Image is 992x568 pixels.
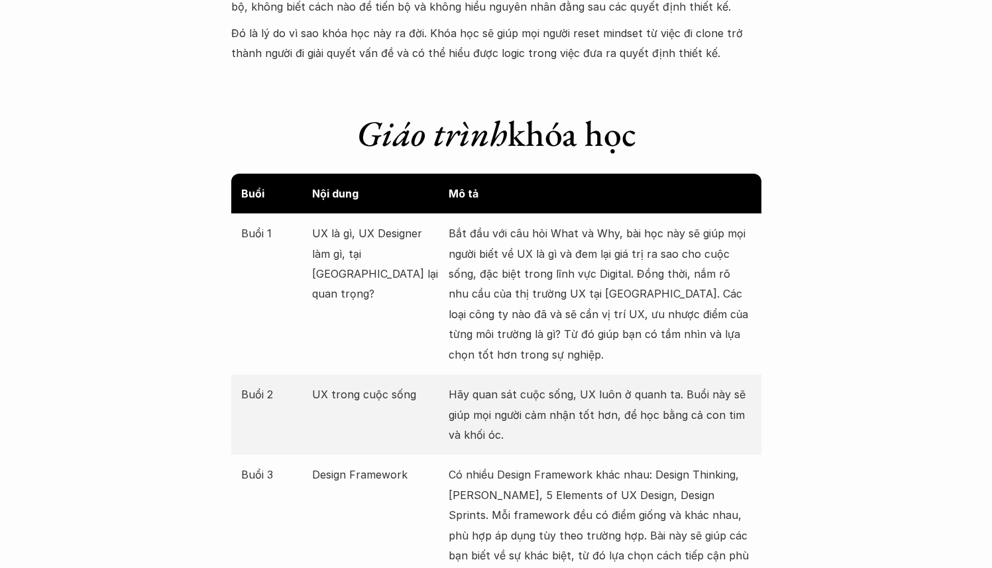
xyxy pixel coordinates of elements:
p: UX là gì, UX Designer làm gì, tại [GEOGRAPHIC_DATA] lại quan trọng? [312,223,442,304]
p: UX trong cuộc sống [312,384,442,404]
strong: Mô tả [449,187,478,200]
p: Buổi 1 [241,223,306,243]
p: Design Framework [312,465,442,484]
em: Giáo trình [357,110,508,156]
p: Đó là lý do vì sao khóa học này ra đời. Khóa học sẽ giúp mọi người reset mindset từ việc đi clone... [231,23,761,64]
p: Hãy quan sát cuộc sống, UX luôn ở quanh ta. Buổi này sẽ giúp mọi người cảm nhận tốt hơn, để học b... [449,384,751,445]
strong: Nội dung [312,187,358,200]
p: Buổi 2 [241,384,306,404]
strong: Buổi [241,187,264,200]
p: Bắt đầu với câu hỏi What và Why, bài học này sẽ giúp mọi người biết về UX là gì và đem lại giá tr... [449,223,751,365]
p: Buổi 3 [241,465,306,484]
h1: khóa học [231,112,761,155]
